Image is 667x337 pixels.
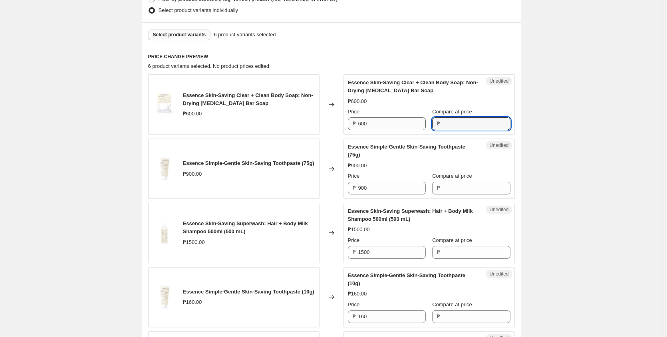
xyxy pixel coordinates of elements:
[348,79,478,93] span: Essence Skin-Saving Clear + Clean Body Soap: Non-Drying [MEDICAL_DATA] Bar Soap
[437,185,440,191] span: ₱
[432,109,472,115] span: Compare at price
[159,7,238,13] span: Select product variants individually
[148,63,271,69] span: 6 product variants selected. No product prices edited:
[353,249,356,255] span: ₱
[183,170,202,178] div: ₱900.00
[183,110,202,118] div: ₱600.00
[148,54,515,60] h6: PRICE CHANGE PREVIEW
[348,272,466,286] span: Essence Simple-Gentle Skin-Saving Toothpaste (10g)
[348,109,360,115] span: Price
[153,285,177,309] img: ESSENCE-Tooth75g-NonDrugLabel-smRGB-1200x1200-20170731_f3793f0d-9dac-49b6-882e-05cab9d289b5_80x.jpg
[348,162,367,170] div: ₱900.00
[153,93,177,117] img: ESSENCE-Soap-NonDrugLabel-RGB-1000x1000-VH109-20170731_1000x_9fc7e327-b54f-4595-8509-2df660458ae3...
[489,271,508,277] span: Unedited
[183,298,202,306] div: ₱160.00
[153,221,177,245] img: ESSENCE-Superwash500mL-V2023-1000x1000-Web_80x.jpg
[348,290,367,298] div: ₱160.00
[353,313,356,319] span: ₱
[348,301,360,307] span: Price
[437,313,440,319] span: ₱
[183,289,314,295] span: Essence Simple-Gentle Skin-Saving Toothpaste (10g)
[489,78,508,84] span: Unedited
[183,238,205,246] div: ₱1500.00
[348,97,367,105] div: ₱600.00
[183,160,314,166] span: Essence Simple-Gentle Skin-Saving Toothpaste (75g)
[348,144,466,158] span: Essence Simple-Gentle Skin-Saving Toothpaste (75g)
[432,301,472,307] span: Compare at price
[437,121,440,127] span: ₱
[437,249,440,255] span: ₱
[353,185,356,191] span: ₱
[348,208,473,222] span: Essence Skin-Saving Superwash: Hair + Body Milk Shampoo 500ml (500 mL)
[153,32,206,38] span: Select product variants
[489,142,508,149] span: Unedited
[353,121,356,127] span: ₱
[214,31,276,39] span: 6 product variants selected
[348,237,360,243] span: Price
[183,92,313,106] span: Essence Skin-Saving Clear + Clean Body Soap: Non-Drying [MEDICAL_DATA] Bar Soap
[489,206,508,213] span: Unedited
[348,226,370,234] div: ₱1500.00
[183,220,308,234] span: Essence Skin-Saving Superwash: Hair + Body Milk Shampoo 500ml (500 mL)
[432,237,472,243] span: Compare at price
[148,29,211,40] button: Select product variants
[348,173,360,179] span: Price
[153,157,177,181] img: ESSENCE-Tooth75g-NonDrugLabel-smRGB-1200x1200-20170731_f3793f0d-9dac-49b6-882e-05cab9d289b5_80x.jpg
[432,173,472,179] span: Compare at price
